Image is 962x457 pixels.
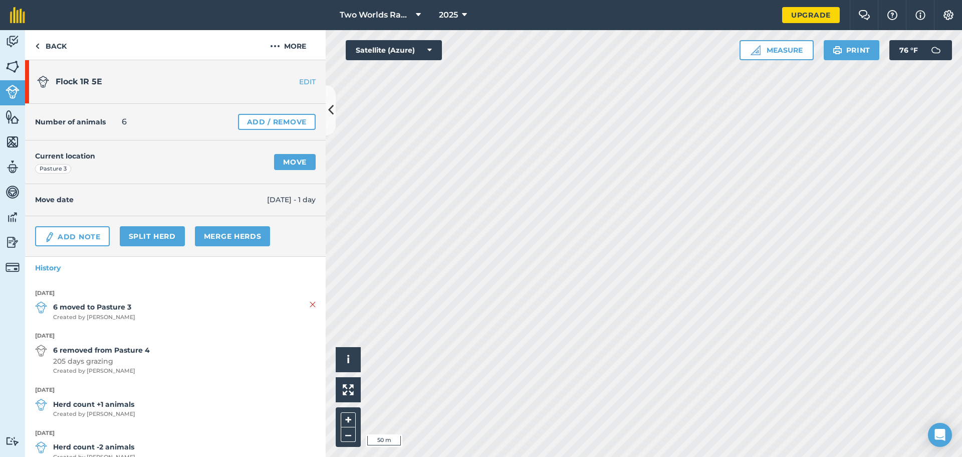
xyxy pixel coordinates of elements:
h4: Number of animals [35,116,106,127]
button: Satellite (Azure) [346,40,442,60]
img: svg+xml;base64,PHN2ZyB4bWxucz0iaHR0cDovL3d3dy53My5vcmcvMjAwMC9zdmciIHdpZHRoPSIxNyIgaGVpZ2h0PSIxNy... [915,9,925,21]
a: Split herd [120,226,185,246]
button: Print [824,40,880,60]
img: svg+xml;base64,PHN2ZyB4bWxucz0iaHR0cDovL3d3dy53My5vcmcvMjAwMC9zdmciIHdpZHRoPSI5IiBoZWlnaHQ9IjI0Ii... [35,40,40,52]
strong: [DATE] [35,332,316,341]
img: svg+xml;base64,PHN2ZyB4bWxucz0iaHR0cDovL3d3dy53My5vcmcvMjAwMC9zdmciIHdpZHRoPSIyMCIgaGVpZ2h0PSIyNC... [270,40,280,52]
strong: 6 removed from Pasture 4 [53,345,150,356]
span: 6 [122,116,127,128]
a: Back [25,30,77,60]
span: Created by [PERSON_NAME] [53,367,150,376]
img: svg+xml;base64,PD94bWwgdmVyc2lvbj0iMS4wIiBlbmNvZGluZz0idXRmLTgiPz4KPCEtLSBHZW5lcmF0b3I6IEFkb2JlIE... [6,34,20,49]
img: Ruler icon [751,45,761,55]
img: svg+xml;base64,PD94bWwgdmVyc2lvbj0iMS4wIiBlbmNvZGluZz0idXRmLTgiPz4KPCEtLSBHZW5lcmF0b3I6IEFkb2JlIE... [35,301,47,314]
img: Two speech bubbles overlapping with the left bubble in the forefront [858,10,870,20]
img: fieldmargin Logo [10,7,25,23]
img: svg+xml;base64,PHN2ZyB4bWxucz0iaHR0cDovL3d3dy53My5vcmcvMjAwMC9zdmciIHdpZHRoPSI1NiIgaGVpZ2h0PSI2MC... [6,109,20,124]
span: i [347,353,350,366]
a: History [25,257,326,279]
img: svg+xml;base64,PD94bWwgdmVyc2lvbj0iMS4wIiBlbmNvZGluZz0idXRmLTgiPz4KPCEtLSBHZW5lcmF0b3I6IEFkb2JlIE... [6,210,20,225]
a: EDIT [263,77,326,87]
span: Created by [PERSON_NAME] [53,313,135,322]
strong: Herd count -2 animals [53,441,135,452]
a: Upgrade [782,7,840,23]
a: Add / Remove [238,114,316,130]
a: Add Note [35,226,110,246]
img: svg+xml;base64,PD94bWwgdmVyc2lvbj0iMS4wIiBlbmNvZGluZz0idXRmLTgiPz4KPCEtLSBHZW5lcmF0b3I6IEFkb2JlIE... [6,185,20,200]
div: Open Intercom Messenger [928,423,952,447]
span: Flock 1R 5E [56,77,102,86]
img: svg+xml;base64,PD94bWwgdmVyc2lvbj0iMS4wIiBlbmNvZGluZz0idXRmLTgiPz4KPCEtLSBHZW5lcmF0b3I6IEFkb2JlIE... [6,235,20,250]
img: svg+xml;base64,PD94bWwgdmVyc2lvbj0iMS4wIiBlbmNvZGluZz0idXRmLTgiPz4KPCEtLSBHZW5lcmF0b3I6IEFkb2JlIE... [6,85,20,99]
span: [DATE] - 1 day [267,194,316,205]
img: svg+xml;base64,PHN2ZyB4bWxucz0iaHR0cDovL3d3dy53My5vcmcvMjAwMC9zdmciIHdpZHRoPSIxOSIgaGVpZ2h0PSIyNC... [833,44,842,56]
div: Pasture 3 [35,164,71,174]
img: svg+xml;base64,PD94bWwgdmVyc2lvbj0iMS4wIiBlbmNvZGluZz0idXRmLTgiPz4KPCEtLSBHZW5lcmF0b3I6IEFkb2JlIE... [6,160,20,175]
img: Four arrows, one pointing top left, one top right, one bottom right and the last bottom left [343,384,354,395]
span: Two Worlds Ranch [340,9,412,21]
strong: [DATE] [35,386,316,395]
a: Merge Herds [195,226,271,246]
button: – [341,427,356,442]
img: A cog icon [942,10,954,20]
img: svg+xml;base64,PD94bWwgdmVyc2lvbj0iMS4wIiBlbmNvZGluZz0idXRmLTgiPz4KPCEtLSBHZW5lcmF0b3I6IEFkb2JlIE... [35,345,47,357]
img: svg+xml;base64,PD94bWwgdmVyc2lvbj0iMS4wIiBlbmNvZGluZz0idXRmLTgiPz4KPCEtLSBHZW5lcmF0b3I6IEFkb2JlIE... [6,436,20,446]
button: More [251,30,326,60]
strong: 6 moved to Pasture 3 [53,301,135,313]
button: Measure [740,40,814,60]
span: 76 ° F [899,40,918,60]
button: i [336,347,361,372]
img: svg+xml;base64,PD94bWwgdmVyc2lvbj0iMS4wIiBlbmNvZGluZz0idXRmLTgiPz4KPCEtLSBHZW5lcmF0b3I6IEFkb2JlIE... [37,76,49,88]
img: svg+xml;base64,PHN2ZyB4bWxucz0iaHR0cDovL3d3dy53My5vcmcvMjAwMC9zdmciIHdpZHRoPSIyMiIgaGVpZ2h0PSIzMC... [310,298,316,311]
img: svg+xml;base64,PD94bWwgdmVyc2lvbj0iMS4wIiBlbmNvZGluZz0idXRmLTgiPz4KPCEtLSBHZW5lcmF0b3I6IEFkb2JlIE... [926,40,946,60]
span: 2025 [439,9,458,21]
img: svg+xml;base64,PD94bWwgdmVyc2lvbj0iMS4wIiBlbmNvZGluZz0idXRmLTgiPz4KPCEtLSBHZW5lcmF0b3I6IEFkb2JlIE... [35,399,47,411]
img: svg+xml;base64,PHN2ZyB4bWxucz0iaHR0cDovL3d3dy53My5vcmcvMjAwMC9zdmciIHdpZHRoPSI1NiIgaGVpZ2h0PSI2MC... [6,134,20,149]
img: svg+xml;base64,PD94bWwgdmVyc2lvbj0iMS4wIiBlbmNvZGluZz0idXRmLTgiPz4KPCEtLSBHZW5lcmF0b3I6IEFkb2JlIE... [35,441,47,453]
strong: [DATE] [35,289,316,298]
span: Created by [PERSON_NAME] [53,410,135,419]
button: 76 °F [889,40,952,60]
strong: Herd count +1 animals [53,399,135,410]
button: + [341,412,356,427]
img: svg+xml;base64,PHN2ZyB4bWxucz0iaHR0cDovL3d3dy53My5vcmcvMjAwMC9zdmciIHdpZHRoPSI1NiIgaGVpZ2h0PSI2MC... [6,59,20,74]
h4: Move date [35,194,267,205]
img: svg+xml;base64,PD94bWwgdmVyc2lvbj0iMS4wIiBlbmNvZGluZz0idXRmLTgiPz4KPCEtLSBHZW5lcmF0b3I6IEFkb2JlIE... [6,260,20,274]
img: A question mark icon [886,10,898,20]
img: svg+xml;base64,PD94bWwgdmVyc2lvbj0iMS4wIiBlbmNvZGluZz0idXRmLTgiPz4KPCEtLSBHZW5lcmF0b3I6IEFkb2JlIE... [44,231,55,243]
strong: [DATE] [35,429,316,438]
h4: Current location [35,150,95,162]
a: Move [274,154,316,170]
span: 205 days grazing [53,356,150,367]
